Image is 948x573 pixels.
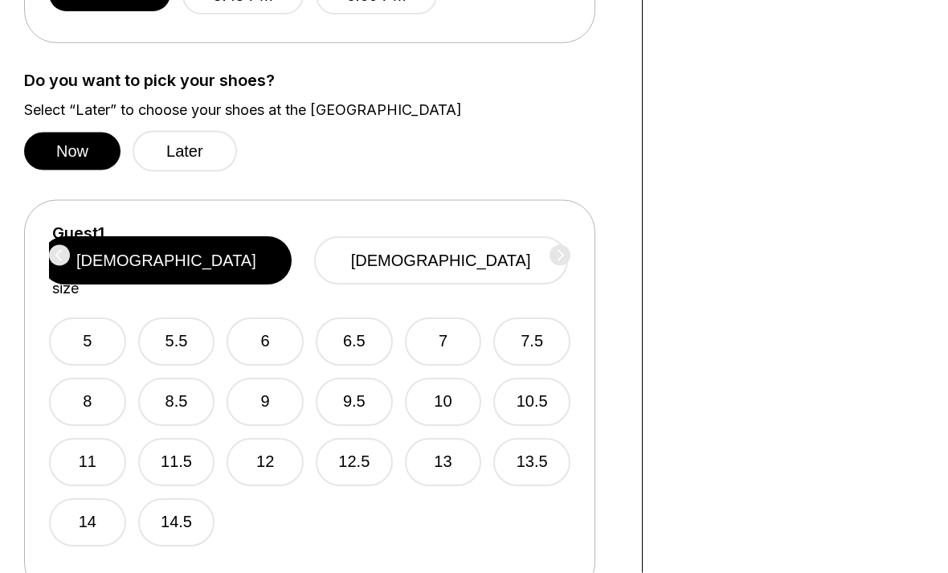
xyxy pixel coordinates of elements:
[138,439,215,487] button: 11.5
[493,439,570,487] button: 13.5
[227,379,304,427] button: 9
[316,379,393,427] button: 9.5
[41,237,292,285] button: [DEMOGRAPHIC_DATA]
[133,131,237,172] button: Later
[49,499,126,547] button: 14
[405,318,482,366] button: 7
[49,439,126,487] button: 11
[316,439,393,487] button: 12.5
[138,318,215,366] button: 5.5
[49,318,126,366] button: 5
[405,379,482,427] button: 10
[493,318,570,366] button: 7.5
[49,379,126,427] button: 8
[52,225,104,243] label: Guest 1
[314,237,568,285] button: [DEMOGRAPHIC_DATA]
[405,439,482,487] button: 13
[24,101,618,119] label: Select “Later” to choose your shoes at the [GEOGRAPHIC_DATA]
[316,318,393,366] button: 6.5
[227,439,304,487] button: 12
[227,318,304,366] button: 6
[138,499,215,547] button: 14.5
[138,379,215,427] button: 8.5
[493,379,570,427] button: 10.5
[24,72,618,89] label: Do you want to pick your shoes?
[24,133,121,170] button: Now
